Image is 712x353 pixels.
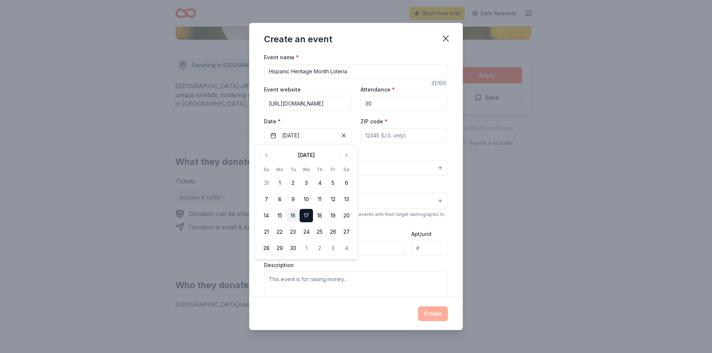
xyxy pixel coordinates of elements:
[264,262,294,269] label: Description
[286,209,300,222] button: 16
[340,225,353,239] button: 27
[360,128,448,143] input: 12345 (U.S. only)
[260,209,273,222] button: 14
[313,209,326,222] button: 18
[273,176,286,190] button: 1
[286,166,300,173] th: Tuesday
[273,242,286,255] button: 29
[411,241,448,256] input: #
[313,193,326,206] button: 11
[260,193,273,206] button: 7
[273,209,286,222] button: 15
[260,242,273,255] button: 28
[300,242,313,255] button: 1
[264,33,332,45] div: Create an event
[260,166,273,173] th: Sunday
[340,166,353,173] th: Saturday
[431,79,448,88] div: 31 /100
[313,225,326,239] button: 25
[260,176,273,190] button: 31
[286,176,300,190] button: 2
[300,176,313,190] button: 3
[286,225,300,239] button: 23
[300,166,313,173] th: Wednesday
[264,86,301,93] label: Event website
[326,209,340,222] button: 19
[300,225,313,239] button: 24
[360,96,448,111] input: 20
[264,54,299,61] label: Event name
[261,150,271,160] button: Go to previous month
[411,230,432,238] label: Apt/unit
[313,176,326,190] button: 4
[326,225,340,239] button: 26
[326,242,340,255] button: 3
[340,209,353,222] button: 20
[264,96,352,111] input: https://www...
[286,242,300,255] button: 30
[273,166,286,173] th: Monday
[286,193,300,206] button: 9
[326,176,340,190] button: 5
[340,176,353,190] button: 6
[264,64,448,79] input: Spring Fundraiser
[300,193,313,206] button: 10
[340,193,353,206] button: 13
[326,193,340,206] button: 12
[273,225,286,239] button: 22
[326,166,340,173] th: Friday
[273,193,286,206] button: 8
[264,128,352,143] button: [DATE]
[360,118,388,125] label: ZIP code
[260,225,273,239] button: 21
[341,150,352,160] button: Go to next month
[313,166,326,173] th: Thursday
[298,151,315,160] div: [DATE]
[313,242,326,255] button: 2
[360,86,395,93] label: Attendance
[340,242,353,255] button: 4
[300,209,313,222] button: 17
[264,118,352,125] label: Date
